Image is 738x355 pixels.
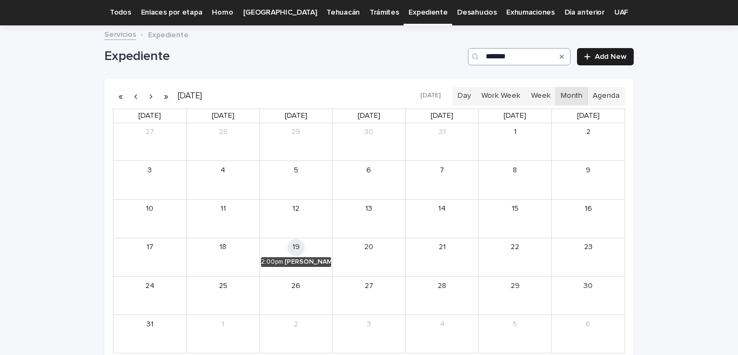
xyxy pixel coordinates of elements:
a: August 5, 2025 [287,162,305,179]
td: September 3, 2025 [332,315,405,353]
button: Previous year [113,88,128,105]
td: August 31, 2025 [113,315,186,353]
input: Search [468,48,571,65]
td: August 19, 2025 [259,238,332,276]
a: August 24, 2025 [141,277,158,294]
td: August 1, 2025 [479,123,552,161]
td: August 26, 2025 [259,276,332,314]
td: August 25, 2025 [186,276,259,314]
a: Wednesday [355,109,383,123]
button: [DATE] [415,88,446,104]
h1: Expediente [104,49,464,64]
a: July 30, 2025 [360,124,378,141]
a: September 1, 2025 [214,316,232,333]
a: Saturday [575,109,602,123]
td: August 3, 2025 [113,161,186,199]
span: Add New [595,53,627,61]
td: August 6, 2025 [332,161,405,199]
td: July 31, 2025 [406,123,479,161]
a: September 5, 2025 [506,316,524,333]
td: September 1, 2025 [186,315,259,353]
td: August 15, 2025 [479,199,552,238]
td: August 18, 2025 [186,238,259,276]
td: August 29, 2025 [479,276,552,314]
td: August 24, 2025 [113,276,186,314]
button: Previous month [128,88,143,105]
div: [PERSON_NAME] BAS [PERSON_NAME] [285,258,331,266]
td: August 4, 2025 [186,161,259,199]
td: August 5, 2025 [259,161,332,199]
td: August 28, 2025 [406,276,479,314]
a: August 2, 2025 [580,124,597,141]
a: Monday [210,109,237,123]
a: August 1, 2025 [506,124,524,141]
button: Day [452,87,477,105]
button: Agenda [587,87,625,105]
td: September 5, 2025 [479,315,552,353]
a: July 29, 2025 [287,124,305,141]
a: August 4, 2025 [214,162,232,179]
button: Next year [158,88,173,105]
a: August 20, 2025 [360,239,378,256]
a: September 6, 2025 [580,316,597,333]
a: August 8, 2025 [506,162,524,179]
td: September 4, 2025 [406,315,479,353]
td: August 11, 2025 [186,199,259,238]
td: August 23, 2025 [552,238,625,276]
td: July 30, 2025 [332,123,405,161]
a: August 26, 2025 [287,277,305,294]
td: August 12, 2025 [259,199,332,238]
a: August 27, 2025 [360,277,378,294]
td: August 9, 2025 [552,161,625,199]
a: August 14, 2025 [433,200,451,218]
button: Work Week [476,87,526,105]
td: August 14, 2025 [406,199,479,238]
a: July 31, 2025 [433,124,451,141]
td: August 8, 2025 [479,161,552,199]
td: August 7, 2025 [406,161,479,199]
td: September 2, 2025 [259,315,332,353]
h2: [DATE] [173,92,202,100]
a: September 4, 2025 [433,316,451,333]
a: July 27, 2025 [141,124,158,141]
td: August 27, 2025 [332,276,405,314]
button: Week [525,87,555,105]
a: August 10, 2025 [141,200,158,218]
p: Expediente [148,28,189,40]
a: August 3, 2025 [141,162,158,179]
a: Servicios [104,28,136,40]
a: August 30, 2025 [580,277,597,294]
a: Thursday [428,109,455,123]
td: August 30, 2025 [552,276,625,314]
td: August 20, 2025 [332,238,405,276]
a: August 17, 2025 [141,239,158,256]
a: August 19, 2025 [287,239,305,256]
a: August 16, 2025 [580,200,597,218]
a: August 18, 2025 [214,239,232,256]
button: Next month [143,88,158,105]
a: August 7, 2025 [433,162,451,179]
td: August 10, 2025 [113,199,186,238]
a: August 12, 2025 [287,200,305,218]
a: Tuesday [283,109,310,123]
a: August 15, 2025 [506,200,524,218]
td: August 21, 2025 [406,238,479,276]
td: August 17, 2025 [113,238,186,276]
a: Friday [501,109,528,123]
a: Sunday [136,109,163,123]
td: August 2, 2025 [552,123,625,161]
a: August 29, 2025 [506,277,524,294]
a: August 9, 2025 [580,162,597,179]
a: August 25, 2025 [214,277,232,294]
td: August 16, 2025 [552,199,625,238]
td: July 27, 2025 [113,123,186,161]
a: August 11, 2025 [214,200,232,218]
a: August 28, 2025 [433,277,451,294]
td: September 6, 2025 [552,315,625,353]
div: 2:00pm [261,258,283,266]
td: August 22, 2025 [479,238,552,276]
a: August 13, 2025 [360,200,378,218]
a: August 21, 2025 [433,239,451,256]
a: July 28, 2025 [214,124,232,141]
